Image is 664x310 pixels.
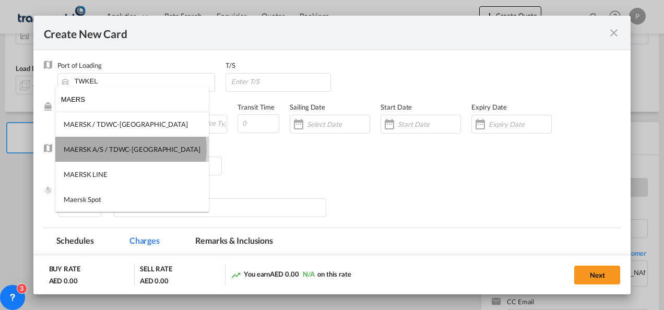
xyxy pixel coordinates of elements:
[55,162,209,187] md-option: MAERSK LINE
[64,120,188,129] div: MAERSK / TDWC-[GEOGRAPHIC_DATA]
[55,137,209,162] md-option: MAERSK A/S / TDWC-DUBAI
[64,170,108,179] div: MAERSK LINE
[55,112,209,137] md-option: MAERSK / TDWC-DUBAI
[55,187,209,212] md-option: Maersk Spot
[64,145,200,154] div: MAERSK A/S / TDWC-[GEOGRAPHIC_DATA]
[64,195,101,204] div: Maersk Spot
[61,87,209,112] input: Select Liner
